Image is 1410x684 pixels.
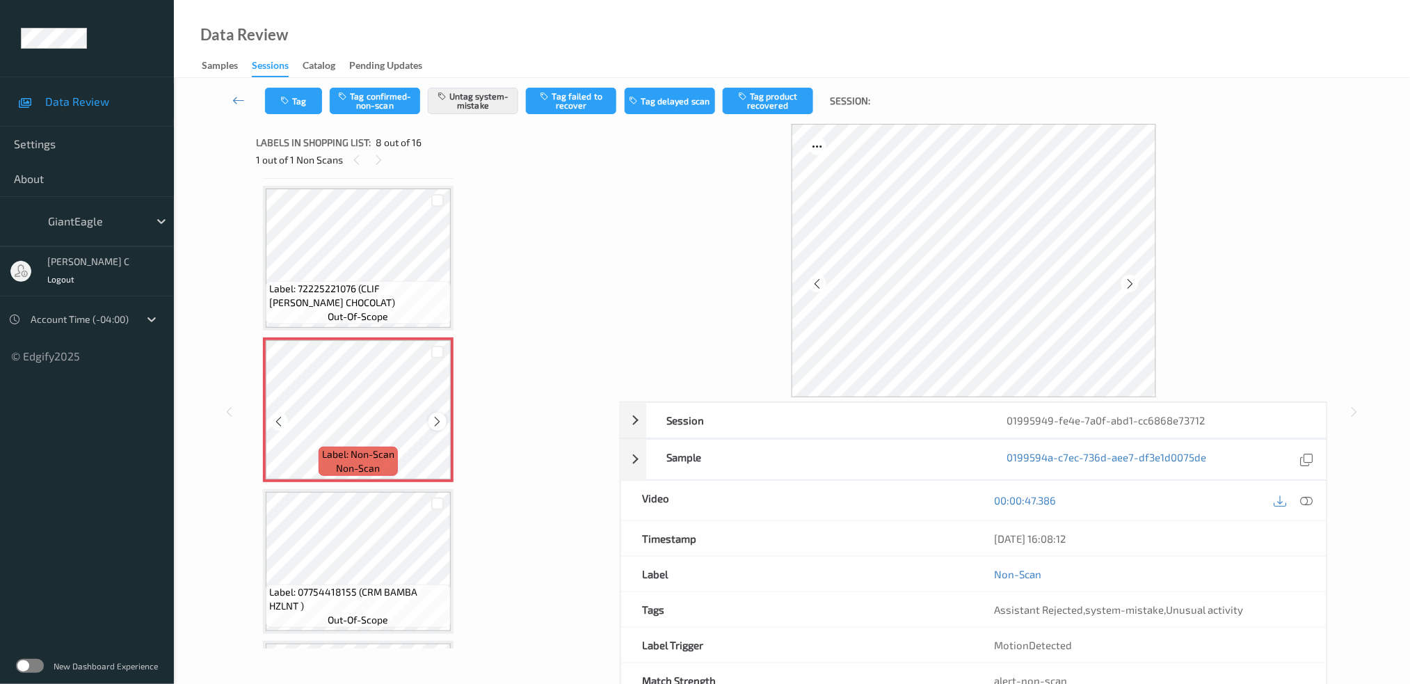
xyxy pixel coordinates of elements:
div: 1 out of 1 Non Scans [256,151,610,168]
span: Unusual activity [1167,603,1244,616]
div: Session [646,403,986,438]
span: non-scan [337,461,380,475]
div: Timestamp [621,521,974,556]
span: Label: 07754418155 (CRM BAMBA HZLNT ) [269,585,447,613]
div: Sessions [252,58,289,77]
button: Tag [265,88,322,114]
span: Label: Non-Scan [322,447,394,461]
div: Pending Updates [349,58,422,76]
div: Sample0199594a-c7ec-736d-aee7-df3e1d0075de [620,439,1327,480]
a: Catalog [303,56,349,76]
span: Assistant Rejected [995,603,1084,616]
div: Session01995949-fe4e-7a0f-abd1-cc6868e73712 [620,402,1327,438]
div: Catalog [303,58,335,76]
span: out-of-scope [328,310,389,324]
span: Labels in shopping list: [256,136,371,150]
div: Label Trigger [621,628,974,662]
button: Untag system-mistake [428,88,518,114]
a: Pending Updates [349,56,436,76]
span: 8 out of 16 [376,136,422,150]
div: Tags [621,592,974,627]
div: Data Review [200,28,288,42]
a: Samples [202,56,252,76]
div: MotionDetected [974,628,1327,662]
button: Tag confirmed-non-scan [330,88,420,114]
div: [DATE] 16:08:12 [995,532,1306,546]
span: out-of-scope [328,613,389,627]
button: Tag failed to recover [526,88,616,114]
a: 00:00:47.386 [995,493,1057,507]
div: Label [621,557,974,591]
span: Session: [831,94,871,108]
div: Sample [646,440,986,479]
span: Label: 72225221076 (CLIF [PERSON_NAME] CHOCOLAT) [269,282,447,310]
button: Tag product recovered [723,88,813,114]
a: Non-Scan [995,567,1042,581]
a: 0199594a-c7ec-736d-aee7-df3e1d0075de [1007,450,1207,469]
a: Sessions [252,56,303,77]
div: Samples [202,58,238,76]
div: 01995949-fe4e-7a0f-abd1-cc6868e73712 [986,403,1327,438]
span: , , [995,603,1244,616]
button: Tag delayed scan [625,88,715,114]
span: system-mistake [1086,603,1164,616]
div: Video [621,481,974,520]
